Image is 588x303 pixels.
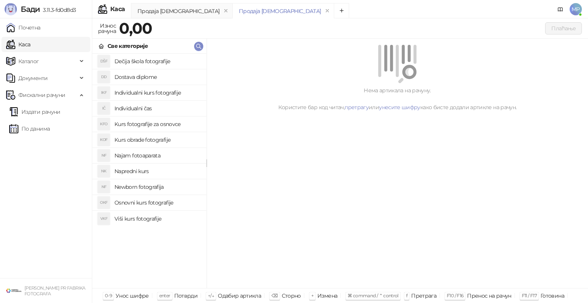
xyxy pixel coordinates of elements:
div: NF [98,181,110,193]
a: унесите шифру [379,104,420,111]
h4: Dečija škola fotografije [114,55,200,67]
img: Logo [5,3,17,15]
span: ⌘ command / ⌃ control [348,293,399,298]
h4: Individualni kurs fotografije [114,87,200,99]
span: f [406,293,407,298]
div: DD [98,71,110,83]
div: VKF [98,213,110,225]
div: Каса [110,6,125,12]
a: Каса [6,37,30,52]
button: Плаћање [545,22,582,34]
div: grid [92,54,206,288]
span: + [311,293,314,298]
a: претрагу [345,104,369,111]
div: Готовина [541,291,564,301]
a: Документација [554,3,567,15]
div: KOF [98,134,110,146]
a: Издати рачуни [9,104,60,120]
span: 0-9 [105,293,112,298]
div: Одабир артикла [218,291,261,301]
span: ⌫ [271,293,278,298]
div: Измена [317,291,337,301]
div: DŠF [98,55,110,67]
span: MP [570,3,582,15]
span: Документи [18,70,47,86]
div: IKF [98,87,110,99]
small: [PERSON_NAME] PR FABRIKA FOTOGRAFA [24,285,85,296]
a: По данима [9,121,50,136]
span: Бади [21,5,40,14]
div: Сторно [282,291,301,301]
h4: Kurs obrade fotografije [114,134,200,146]
span: ↑/↓ [208,293,214,298]
h4: Osnovni kurs fotografije [114,197,200,209]
span: F11 / F17 [522,293,537,298]
div: OKF [98,197,110,209]
span: 3.11.3-fd0d8d3 [40,7,76,13]
button: remove [221,8,231,14]
span: Фискални рачуни [18,87,65,103]
div: KFO [98,118,110,130]
div: Продаја [DEMOGRAPHIC_DATA] [137,7,219,15]
div: Све категорије [108,42,148,50]
h4: Najam fotoaparata [114,149,200,162]
a: Почетна [6,20,41,35]
img: 64x64-companyLogo-38624034-993d-4b3e-9699-b297fbaf4d83.png [6,283,21,298]
div: IČ [98,102,110,115]
h4: Napredni kurs [114,165,200,177]
div: NF [98,149,110,162]
span: enter [159,293,170,298]
h4: Newborn fotografija [114,181,200,193]
span: Каталог [18,54,39,69]
div: Износ рачуна [96,21,118,36]
div: Претрага [411,291,436,301]
button: remove [322,8,332,14]
div: Продаја [DEMOGRAPHIC_DATA] [239,7,321,15]
div: Нема артикала на рачуну. Користите бар код читач, или како бисте додали артикле на рачун. [216,86,579,111]
span: F10 / F16 [447,293,463,298]
div: Унос шифре [116,291,149,301]
strong: 0,00 [119,19,152,38]
h4: Dostava diplome [114,71,200,83]
button: Add tab [334,3,349,18]
div: Пренос на рачун [467,291,511,301]
div: NK [98,165,110,177]
h4: Viši kurs fotografije [114,213,200,225]
h4: Kurs fotografije za osnovce [114,118,200,130]
h4: Individualni čas [114,102,200,115]
div: Потврди [174,291,198,301]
